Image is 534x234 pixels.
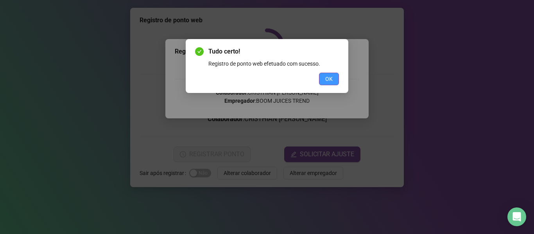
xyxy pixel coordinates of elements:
[507,207,526,226] div: Open Intercom Messenger
[195,47,204,56] span: check-circle
[208,47,339,56] span: Tudo certo!
[208,59,339,68] div: Registro de ponto web efetuado com sucesso.
[319,73,339,85] button: OK
[325,75,333,83] span: OK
